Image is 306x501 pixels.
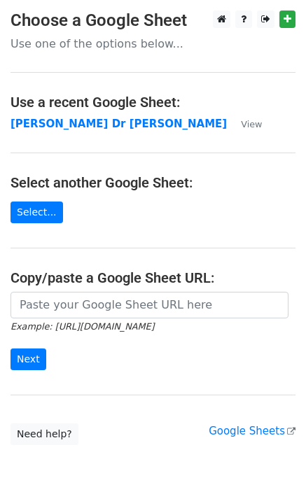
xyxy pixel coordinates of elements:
[11,10,295,31] h3: Choose a Google Sheet
[227,118,262,130] a: View
[11,292,288,318] input: Paste your Google Sheet URL here
[11,94,295,111] h4: Use a recent Google Sheet:
[11,423,78,445] a: Need help?
[11,321,154,332] small: Example: [URL][DOMAIN_NAME]
[11,36,295,51] p: Use one of the options below...
[11,174,295,191] h4: Select another Google Sheet:
[11,269,295,286] h4: Copy/paste a Google Sheet URL:
[209,425,295,437] a: Google Sheets
[11,348,46,370] input: Next
[11,118,227,130] a: [PERSON_NAME] Dr [PERSON_NAME]
[241,119,262,129] small: View
[11,202,63,223] a: Select...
